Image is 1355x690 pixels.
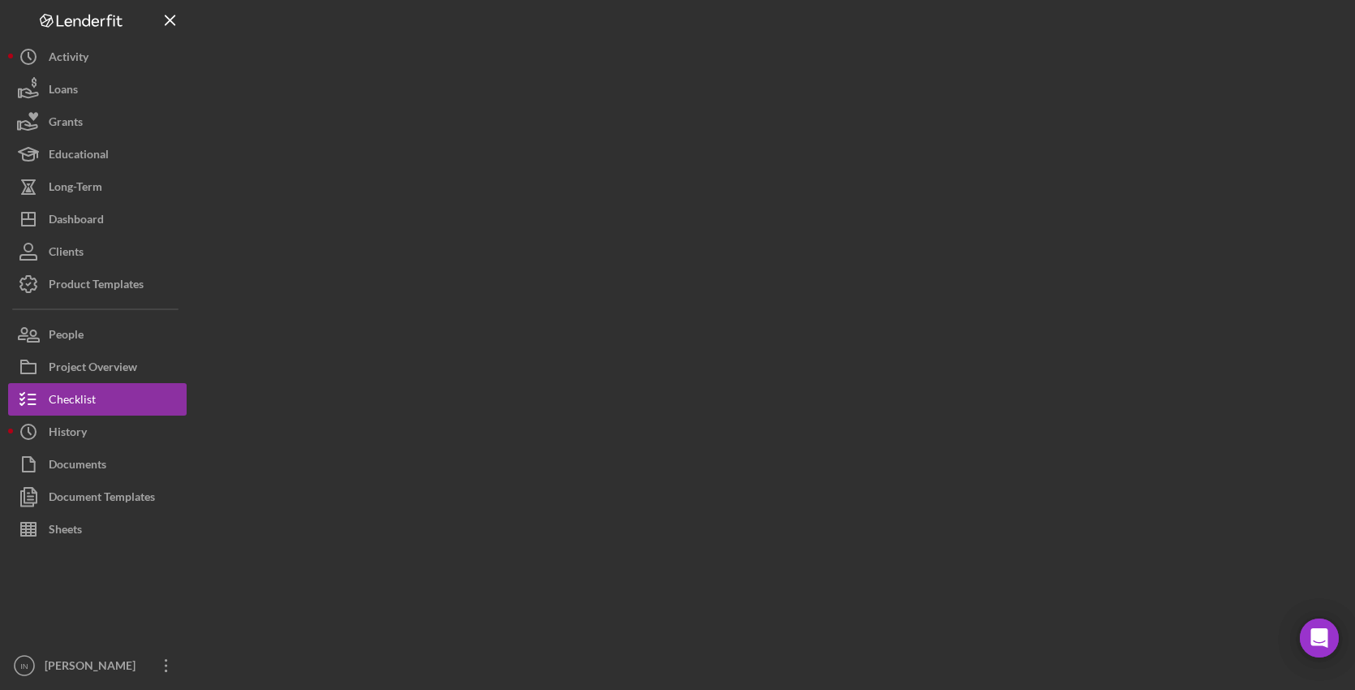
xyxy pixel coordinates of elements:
button: Dashboard [8,203,187,235]
div: Sheets [49,513,82,550]
button: Document Templates [8,481,187,513]
text: IN [20,662,28,671]
div: Long-Term [49,170,102,207]
button: Documents [8,448,187,481]
div: Document Templates [49,481,155,517]
button: Loans [8,73,187,106]
button: Project Overview [8,351,187,383]
button: Long-Term [8,170,187,203]
button: IN[PERSON_NAME] [8,649,187,682]
div: Loans [49,73,78,110]
div: Clients [49,235,84,272]
div: People [49,318,84,355]
div: Open Intercom Messenger [1300,619,1339,658]
button: History [8,416,187,448]
button: Checklist [8,383,187,416]
button: Sheets [8,513,187,546]
button: Grants [8,106,187,138]
div: Project Overview [49,351,137,387]
div: Product Templates [49,268,144,304]
div: [PERSON_NAME] [41,649,146,686]
button: Educational [8,138,187,170]
button: People [8,318,187,351]
div: History [49,416,87,452]
div: Dashboard [49,203,104,239]
div: Activity [49,41,88,77]
div: Grants [49,106,83,142]
button: Activity [8,41,187,73]
button: Clients [8,235,187,268]
div: Checklist [49,383,96,420]
div: Educational [49,138,109,175]
button: Product Templates [8,268,187,300]
div: Documents [49,448,106,485]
